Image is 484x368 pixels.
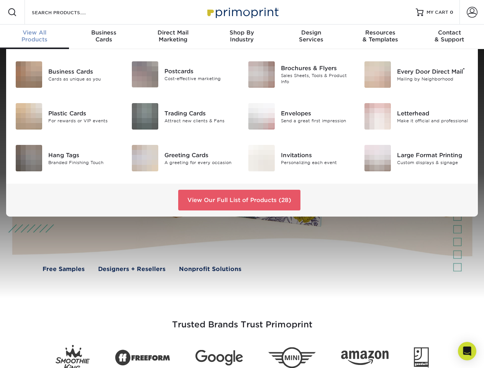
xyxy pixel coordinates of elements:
[204,4,281,20] img: Primoprint
[69,29,138,36] span: Business
[138,29,207,36] span: Direct Mail
[277,25,346,49] a: DesignServices
[164,159,236,166] div: A greeting for every occasion
[277,29,346,43] div: Services
[48,159,120,166] div: Branded Finishing Touch
[364,58,469,91] a: Every Door Direct Mail Every Door Direct Mail® Mailing by Neighborhood
[364,100,469,133] a: Letterhead Letterhead Make it official and professional
[458,342,476,360] div: Open Intercom Messenger
[16,145,42,171] img: Hang Tags
[48,117,120,124] div: For rewards or VIP events
[131,100,236,133] a: Trading Cards Trading Cards Attract new clients & Fans
[164,67,236,76] div: Postcards
[415,29,484,36] span: Contact
[207,25,276,49] a: Shop ByIndustry
[248,61,275,88] img: Brochures & Flyers
[364,103,391,130] img: Letterhead
[397,109,469,117] div: Letterhead
[132,145,158,171] img: Greeting Cards
[415,29,484,43] div: & Support
[15,142,120,174] a: Hang Tags Hang Tags Branded Finishing Touch
[281,64,353,72] div: Brochures & Flyers
[48,67,120,76] div: Business Cards
[15,58,120,91] a: Business Cards Business Cards Cards as unique as you
[346,25,415,49] a: Resources& Templates
[31,8,106,17] input: SEARCH PRODUCTS.....
[15,100,120,133] a: Plastic Cards Plastic Cards For rewards or VIP events
[16,61,42,88] img: Business Cards
[364,61,391,88] img: Every Door Direct Mail
[248,103,275,130] img: Envelopes
[195,350,243,366] img: Google
[207,29,276,43] div: Industry
[164,151,236,159] div: Greeting Cards
[248,142,353,174] a: Invitations Invitations Personalizing each event
[463,67,465,72] sup: ®
[281,72,353,85] div: Sales Sheets, Tools & Product Info
[397,159,469,166] div: Custom displays & signage
[397,117,469,124] div: Make it official and professional
[281,159,353,166] div: Personalizing each event
[248,58,353,91] a: Brochures & Flyers Brochures & Flyers Sales Sheets, Tools & Product Info
[138,29,207,43] div: Marketing
[131,58,236,90] a: Postcards Postcards Cost-effective marketing
[364,145,391,171] img: Large Format Printing
[48,109,120,117] div: Plastic Cards
[178,190,300,210] a: View Our Full List of Products (28)
[341,351,389,365] img: Amazon
[48,76,120,82] div: Cards as unique as you
[131,142,236,174] a: Greeting Cards Greeting Cards A greeting for every occasion
[16,103,42,130] img: Plastic Cards
[346,29,415,36] span: Resources
[138,25,207,49] a: Direct MailMarketing
[281,117,353,124] div: Send a great first impression
[427,9,448,16] span: MY CART
[132,61,158,87] img: Postcards
[277,29,346,36] span: Design
[207,29,276,36] span: Shop By
[346,29,415,43] div: & Templates
[364,142,469,174] a: Large Format Printing Large Format Printing Custom displays & signage
[397,151,469,159] div: Large Format Printing
[397,67,469,76] div: Every Door Direct Mail
[48,151,120,159] div: Hang Tags
[415,25,484,49] a: Contact& Support
[69,25,138,49] a: BusinessCards
[281,109,353,117] div: Envelopes
[248,100,353,133] a: Envelopes Envelopes Send a great first impression
[397,76,469,82] div: Mailing by Neighborhood
[164,117,236,124] div: Attract new clients & Fans
[450,10,453,15] span: 0
[414,347,429,368] img: Goodwill
[164,76,236,82] div: Cost-effective marketing
[248,145,275,171] img: Invitations
[132,103,158,130] img: Trading Cards
[164,109,236,117] div: Trading Cards
[18,301,466,339] h3: Trusted Brands Trust Primoprint
[281,151,353,159] div: Invitations
[69,29,138,43] div: Cards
